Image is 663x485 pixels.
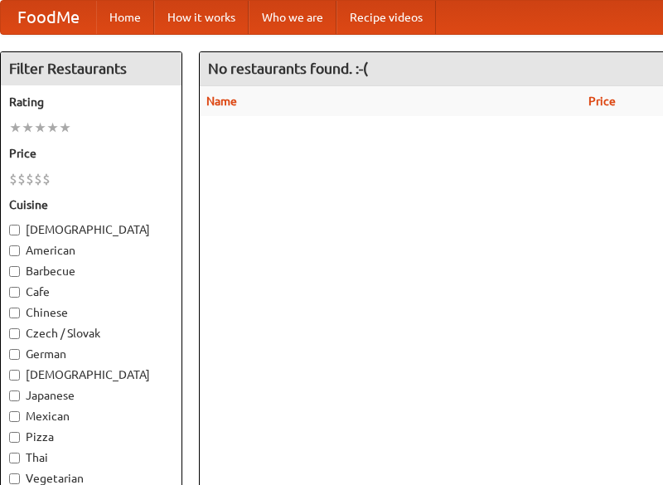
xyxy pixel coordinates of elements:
h5: Rating [9,94,173,110]
input: Czech / Slovak [9,328,20,339]
label: Chinese [9,304,173,321]
input: Barbecue [9,266,20,277]
a: Who we are [249,1,336,34]
input: Japanese [9,390,20,401]
li: $ [34,170,42,188]
label: Pizza [9,429,173,445]
label: Mexican [9,408,173,424]
input: Chinese [9,308,20,318]
a: Name [206,95,237,108]
input: American [9,245,20,256]
h4: Filter Restaurants [1,52,181,85]
h5: Cuisine [9,196,173,213]
input: [DEMOGRAPHIC_DATA] [9,370,20,381]
label: Cafe [9,284,173,300]
label: Thai [9,449,173,466]
input: Pizza [9,432,20,443]
label: Barbecue [9,263,173,279]
label: German [9,346,173,362]
li: ★ [9,119,22,137]
input: German [9,349,20,360]
a: Recipe videos [336,1,436,34]
li: $ [9,170,17,188]
input: Mexican [9,411,20,422]
input: Thai [9,453,20,463]
label: [DEMOGRAPHIC_DATA] [9,221,173,238]
label: [DEMOGRAPHIC_DATA] [9,366,173,383]
li: $ [17,170,26,188]
li: ★ [59,119,71,137]
li: ★ [46,119,59,137]
li: $ [42,170,51,188]
label: American [9,242,173,259]
li: ★ [34,119,46,137]
li: ★ [22,119,34,137]
h5: Price [9,145,173,162]
label: Japanese [9,387,173,404]
a: FoodMe [1,1,96,34]
input: [DEMOGRAPHIC_DATA] [9,225,20,235]
input: Vegetarian [9,473,20,484]
a: Home [96,1,154,34]
a: Price [588,95,616,108]
ng-pluralize: No restaurants found. :-( [208,61,368,76]
a: How it works [154,1,249,34]
label: Czech / Slovak [9,325,173,342]
input: Cafe [9,287,20,298]
li: $ [26,170,34,188]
